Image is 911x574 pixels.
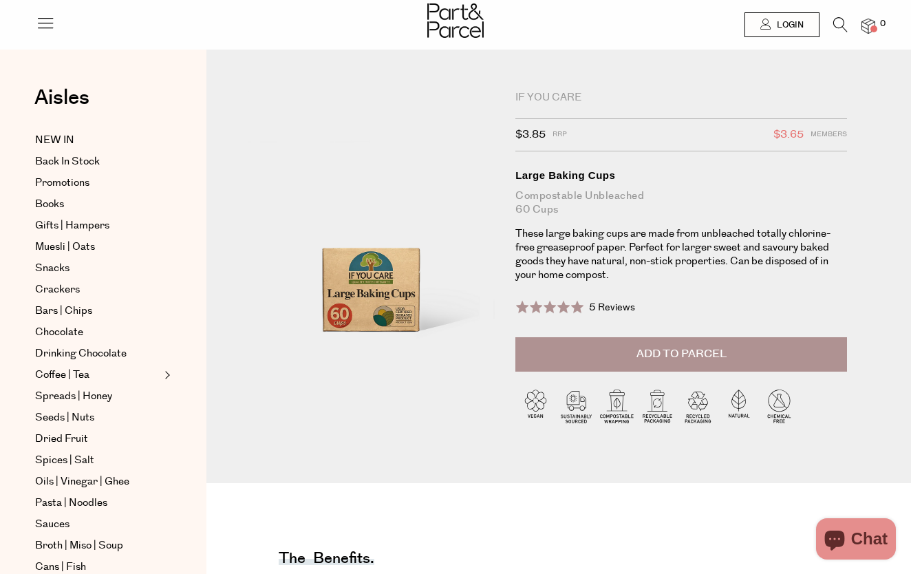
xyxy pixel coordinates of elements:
p: These large baking cups are made from unbleached totally chlorine-free greaseproof paper. Perfect... [515,227,847,282]
span: Dried Fruit [35,431,88,447]
span: RRP [553,126,567,144]
img: P_P-ICONS-Live_Bec_V11_Recycle_Packaging.svg [678,385,718,426]
span: $3.85 [515,126,546,144]
a: Seeds | Nuts [35,410,160,426]
img: P_P-ICONS-Live_Bec_V11_Chemical_Free.svg [759,385,800,426]
a: 0 [861,19,875,33]
a: Oils | Vinegar | Ghee [35,474,160,490]
img: P_P-ICONS-Live_Bec_V11_Compostable_Wrapping.svg [597,385,637,426]
div: Large Baking Cups [515,169,847,182]
span: Spreads | Honey [35,388,112,405]
button: Add to Parcel [515,337,847,372]
div: If You Care [515,91,847,105]
a: Dried Fruit [35,431,160,447]
img: P_P-ICONS-Live_Bec_V11_Recyclable_Packaging.svg [637,385,678,426]
inbox-online-store-chat: Shopify online store chat [812,518,900,563]
span: Coffee | Tea [35,367,89,383]
h4: The benefits. [279,555,374,565]
a: Pasta | Noodles [35,495,160,511]
a: Snacks [35,260,160,277]
a: Muesli | Oats [35,239,160,255]
a: Spreads | Honey [35,388,160,405]
a: Bars | Chips [35,303,160,319]
span: Books [35,196,64,213]
img: P_P-ICONS-Live_Bec_V11_Natural.svg [718,385,759,426]
span: Gifts | Hampers [35,217,109,234]
span: Seeds | Nuts [35,410,94,426]
span: Pasta | Noodles [35,495,107,511]
span: 0 [877,18,889,30]
button: Expand/Collapse Coffee | Tea [161,367,171,383]
img: P_P-ICONS-Live_Bec_V11_Sustainable_Sourced.svg [556,385,597,426]
span: Oils | Vinegar | Ghee [35,474,129,490]
span: $3.65 [773,126,804,144]
a: Broth | Miso | Soup [35,538,160,554]
a: Aisles [34,87,89,122]
img: Large Baking Cups [248,91,495,383]
div: Compostable Unbleached 60 Cups [515,189,847,217]
span: Back In Stock [35,153,100,170]
a: NEW IN [35,132,160,149]
a: Drinking Chocolate [35,346,160,362]
span: Broth | Miso | Soup [35,538,123,554]
img: Part&Parcel [427,3,484,38]
a: Crackers [35,281,160,298]
span: Muesli | Oats [35,239,95,255]
a: Books [35,196,160,213]
a: Promotions [35,175,160,191]
span: Snacks [35,260,69,277]
span: Login [773,19,804,31]
span: Spices | Salt [35,452,94,469]
a: Sauces [35,516,160,533]
span: Crackers [35,281,80,298]
a: Spices | Salt [35,452,160,469]
span: 5 Reviews [589,301,635,315]
a: Login [744,12,819,37]
span: Members [811,126,847,144]
a: Gifts | Hampers [35,217,160,234]
span: Bars | Chips [35,303,92,319]
span: Aisles [34,83,89,113]
span: Add to Parcel [636,346,727,362]
a: Chocolate [35,324,160,341]
a: Coffee | Tea [35,367,160,383]
img: P_P-ICONS-Live_Bec_V11_Vegan.svg [515,385,556,426]
a: Back In Stock [35,153,160,170]
span: NEW IN [35,132,74,149]
span: Chocolate [35,324,83,341]
span: Promotions [35,175,89,191]
span: Sauces [35,516,69,533]
span: Drinking Chocolate [35,346,127,362]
